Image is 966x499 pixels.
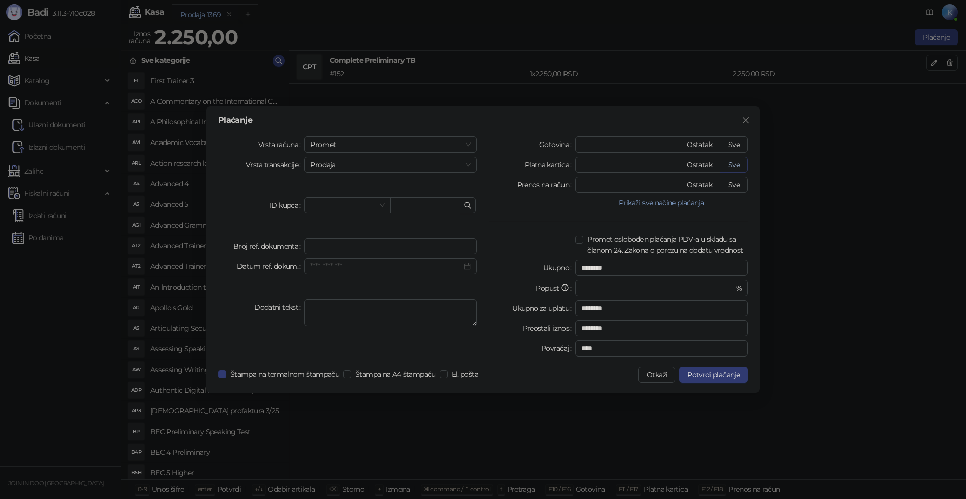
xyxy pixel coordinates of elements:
label: Vrsta računa [258,136,305,153]
button: Sve [720,136,748,153]
span: Zatvori [738,116,754,124]
button: Ostatak [679,177,720,193]
label: Datum ref. dokum. [237,258,305,274]
span: Štampa na A4 štampaču [351,369,440,380]
span: Prodaja [310,157,471,172]
label: Preostali iznos [523,320,576,336]
button: Potvrdi plaćanje [679,367,748,383]
button: Close [738,112,754,128]
button: Otkaži [638,367,675,383]
span: Promet oslobođen plaćanja PDV-a u skladu sa članom 24. Zakona o porezu na dodatu vrednost [583,234,748,256]
label: Gotovina [539,136,575,153]
button: Sve [720,177,748,193]
textarea: Dodatni tekst [304,299,477,326]
span: Promet [310,137,471,152]
span: El. pošta [448,369,482,380]
button: Ostatak [679,157,720,173]
label: Popust [536,280,575,296]
span: Štampa na termalnom štampaču [226,369,343,380]
span: close [742,116,750,124]
button: Prikaži sve načine plaćanja [575,197,748,209]
input: Broj ref. dokumenta [304,238,477,254]
input: Datum ref. dokum. [310,261,462,272]
label: Broj ref. dokumenta [233,238,304,254]
label: Prenos na račun [517,177,576,193]
span: Potvrdi plaćanje [687,370,740,379]
label: Ukupno za uplatu [512,300,575,316]
label: Ukupno [543,260,576,276]
label: Dodatni tekst [254,299,304,315]
div: Plaćanje [218,116,748,124]
label: Platna kartica [525,157,575,173]
label: Povraćaj [541,340,575,357]
label: Vrsta transakcije [246,157,305,173]
button: Sve [720,157,748,173]
button: Ostatak [679,136,720,153]
label: ID kupca [270,197,304,213]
